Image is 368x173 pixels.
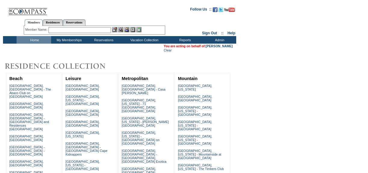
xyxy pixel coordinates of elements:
[9,113,49,131] a: [GEOGRAPHIC_DATA], [GEOGRAPHIC_DATA] - [GEOGRAPHIC_DATA] and Residences [GEOGRAPHIC_DATA]
[190,7,212,14] td: Follow Us ::
[86,36,120,44] td: Reservations
[120,36,167,44] td: Vacation Collection
[9,76,23,81] a: Beach
[224,8,235,12] img: Subscribe to our YouTube Channel
[122,76,148,81] a: Metropolitan
[122,98,156,113] a: [GEOGRAPHIC_DATA], [US_STATE] - 71 [GEOGRAPHIC_DATA], [GEOGRAPHIC_DATA]
[178,84,212,91] a: [GEOGRAPHIC_DATA], [US_STATE]
[130,27,135,32] img: Reservations
[218,7,223,12] img: Follow us on Twitter
[178,76,197,81] a: Mountain
[202,31,217,35] a: Sign Out
[66,84,100,91] a: [GEOGRAPHIC_DATA], [GEOGRAPHIC_DATA]
[178,134,212,145] a: [GEOGRAPHIC_DATA], [US_STATE] - [GEOGRAPHIC_DATA]
[66,95,100,106] a: [GEOGRAPHIC_DATA], [US_STATE] - [GEOGRAPHIC_DATA]
[213,9,218,13] a: Become our fan on Facebook
[227,31,235,35] a: Help
[213,7,218,12] img: Become our fan on Facebook
[118,27,123,32] img: View
[136,27,141,32] img: b_calculator.gif
[9,102,44,109] a: [GEOGRAPHIC_DATA], [GEOGRAPHIC_DATA]
[178,149,221,160] a: [GEOGRAPHIC_DATA], [US_STATE] - Mountainside at [GEOGRAPHIC_DATA]
[66,76,81,81] a: Leisure
[66,120,100,127] a: [GEOGRAPHIC_DATA], [GEOGRAPHIC_DATA]
[112,27,117,32] img: b_edit.gif
[218,9,223,13] a: Follow us on Twitter
[9,84,51,98] a: [GEOGRAPHIC_DATA], [GEOGRAPHIC_DATA] - The Abaco Club on [GEOGRAPHIC_DATA]
[9,160,44,167] a: [GEOGRAPHIC_DATA], [GEOGRAPHIC_DATA]
[25,27,48,32] div: Member Name:
[221,31,224,35] span: ::
[8,3,47,15] img: Compass Home
[66,142,107,156] a: [GEOGRAPHIC_DATA], [GEOGRAPHIC_DATA] - [GEOGRAPHIC_DATA] Cape Kidnappers
[178,95,212,102] a: [GEOGRAPHIC_DATA], [GEOGRAPHIC_DATA]
[124,27,129,32] img: Impersonate
[66,160,100,171] a: [GEOGRAPHIC_DATA], [US_STATE] - [GEOGRAPHIC_DATA]
[9,145,45,156] a: [GEOGRAPHIC_DATA] - [GEOGRAPHIC_DATA] - [GEOGRAPHIC_DATA]
[66,131,100,138] a: [GEOGRAPHIC_DATA], [US_STATE]
[122,116,169,127] a: [GEOGRAPHIC_DATA], [US_STATE] - [PERSON_NAME][GEOGRAPHIC_DATA]
[51,36,86,44] td: My Memberships
[9,134,44,142] a: [GEOGRAPHIC_DATA], [GEOGRAPHIC_DATA]
[63,19,85,26] a: Reservations
[3,60,120,72] img: Destinations by Exclusive Resorts
[167,36,202,44] td: Reports
[164,44,233,48] span: You are acting on behalf of:
[178,163,224,171] a: [GEOGRAPHIC_DATA], [US_STATE] - The Timbers Club
[178,120,212,131] a: [GEOGRAPHIC_DATA], [US_STATE] - [GEOGRAPHIC_DATA]
[164,48,172,52] a: Clear
[122,84,165,95] a: [GEOGRAPHIC_DATA], [GEOGRAPHIC_DATA] - Casa [PERSON_NAME]
[25,19,43,26] a: Members
[43,19,63,26] a: Residences
[17,36,51,44] td: Home
[122,149,166,163] a: [GEOGRAPHIC_DATA], [GEOGRAPHIC_DATA] - [GEOGRAPHIC_DATA], [GEOGRAPHIC_DATA] Exotica
[206,44,233,48] a: [PERSON_NAME]
[66,109,100,116] a: [GEOGRAPHIC_DATA], [GEOGRAPHIC_DATA]
[224,9,235,13] a: Subscribe to our YouTube Channel
[122,131,159,145] a: [GEOGRAPHIC_DATA], [US_STATE] - [GEOGRAPHIC_DATA] on [GEOGRAPHIC_DATA]
[178,106,212,116] a: [GEOGRAPHIC_DATA], [US_STATE] - [GEOGRAPHIC_DATA]
[202,36,236,44] td: Admin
